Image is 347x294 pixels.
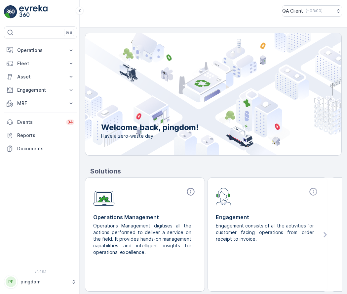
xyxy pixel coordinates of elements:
[282,8,303,14] p: QA Client
[4,5,17,19] img: logo
[17,47,64,54] p: Operations
[216,222,314,242] p: Engagement consists of all the activities for customer facing operations from order receipt to in...
[216,187,231,206] img: module-icon
[20,278,68,285] p: pingdom
[4,83,77,97] button: Engagement
[90,166,342,176] p: Solutions
[56,33,341,155] img: city illustration
[282,5,342,17] button: QA Client(+03:00)
[67,120,73,125] p: 34
[93,213,197,221] p: Operations Management
[19,5,48,19] img: logo_light-DOdMpM7g.png
[4,70,77,83] button: Asset
[4,142,77,155] a: Documents
[4,116,77,129] a: Events34
[17,87,64,93] p: Engagement
[93,187,115,206] img: module-icon
[17,132,74,139] p: Reports
[4,129,77,142] a: Reports
[17,145,74,152] p: Documents
[17,100,64,107] p: MRF
[66,30,72,35] p: ⌘B
[17,60,64,67] p: Fleet
[4,269,77,273] span: v 1.48.1
[101,133,199,139] span: Have a zero-waste day
[17,119,62,125] p: Events
[306,8,323,14] p: ( +03:00 )
[4,275,77,289] button: PPpingdom
[93,222,191,256] p: Operations Management digitises all the actions performed to deliver a service on the field. It p...
[4,44,77,57] button: Operations
[4,97,77,110] button: MRF
[17,73,64,80] p: Asset
[216,213,319,221] p: Engagement
[101,122,199,133] p: Welcome back, pingdom!
[4,57,77,70] button: Fleet
[6,276,16,287] div: PP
